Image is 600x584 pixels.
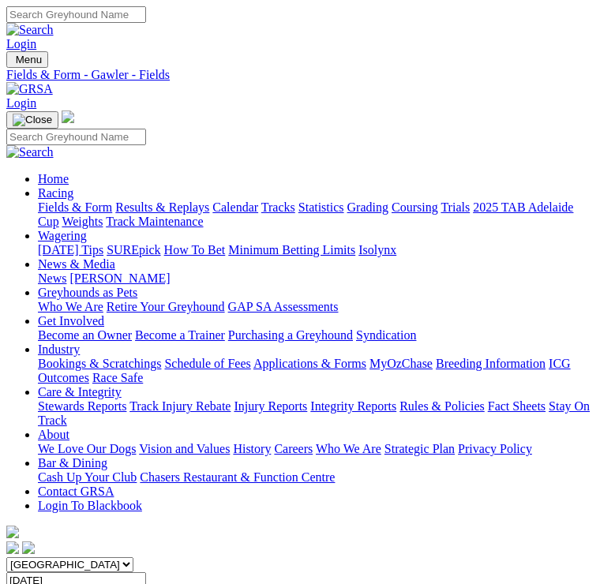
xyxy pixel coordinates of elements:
div: Bar & Dining [38,470,594,485]
a: Applications & Forms [253,357,366,370]
a: Race Safe [92,371,143,384]
input: Search [6,129,146,145]
a: Careers [274,442,313,455]
a: Statistics [298,200,344,214]
a: 2025 TAB Adelaide Cup [38,200,573,228]
a: Weights [62,215,103,228]
a: Login To Blackbook [38,499,142,512]
a: Stay On Track [38,399,590,427]
button: Toggle navigation [6,111,58,129]
a: Become a Trainer [135,328,225,342]
a: Schedule of Fees [164,357,250,370]
a: Breeding Information [436,357,546,370]
a: We Love Our Dogs [38,442,136,455]
a: Who We Are [316,442,381,455]
a: Get Involved [38,314,104,328]
a: Greyhounds as Pets [38,286,137,299]
a: Home [38,172,69,185]
img: logo-grsa-white.png [6,526,19,538]
div: Get Involved [38,328,594,343]
a: Become an Owner [38,328,132,342]
a: Grading [347,200,388,214]
a: ICG Outcomes [38,357,571,384]
a: Tracks [261,200,295,214]
a: Stewards Reports [38,399,126,413]
a: Rules & Policies [399,399,485,413]
a: Calendar [212,200,258,214]
a: Retire Your Greyhound [107,300,225,313]
a: Strategic Plan [384,442,455,455]
a: Fact Sheets [488,399,546,413]
img: facebook.svg [6,541,19,554]
a: News & Media [38,257,115,271]
a: Track Maintenance [106,215,203,228]
a: Fields & Form - Gawler - Fields [6,68,594,82]
a: Purchasing a Greyhound [228,328,353,342]
div: News & Media [38,271,594,286]
a: Racing [38,186,73,200]
a: [PERSON_NAME] [69,271,170,285]
button: Toggle navigation [6,51,48,68]
a: Industry [38,343,80,356]
a: Bookings & Scratchings [38,357,161,370]
a: News [38,271,66,285]
div: Wagering [38,243,594,257]
a: History [233,442,271,455]
span: Menu [16,54,42,66]
a: Minimum Betting Limits [228,243,355,256]
a: Chasers Restaurant & Function Centre [140,470,335,484]
a: Injury Reports [234,399,307,413]
a: Contact GRSA [38,485,114,498]
div: Greyhounds as Pets [38,300,594,314]
a: Who We Are [38,300,103,313]
a: Trials [441,200,470,214]
div: Care & Integrity [38,399,594,428]
a: GAP SA Assessments [228,300,339,313]
a: Login [6,37,36,51]
a: Coursing [392,200,438,214]
a: Cash Up Your Club [38,470,137,484]
a: Isolynx [358,243,396,256]
a: MyOzChase [369,357,433,370]
a: About [38,428,69,441]
a: Privacy Policy [458,442,532,455]
img: GRSA [6,82,53,96]
a: Login [6,96,36,110]
a: Vision and Values [139,442,230,455]
div: Racing [38,200,594,229]
a: Syndication [356,328,416,342]
a: Integrity Reports [310,399,396,413]
div: Industry [38,357,594,385]
img: Search [6,145,54,159]
img: Close [13,114,52,126]
a: Care & Integrity [38,385,122,399]
a: Results & Replays [115,200,209,214]
img: twitter.svg [22,541,35,554]
img: Search [6,23,54,37]
a: Track Injury Rebate [129,399,231,413]
img: logo-grsa-white.png [62,110,74,123]
a: Wagering [38,229,87,242]
a: [DATE] Tips [38,243,103,256]
div: About [38,442,594,456]
a: SUREpick [107,243,160,256]
a: Bar & Dining [38,456,107,470]
input: Search [6,6,146,23]
a: How To Bet [164,243,226,256]
a: Fields & Form [38,200,112,214]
